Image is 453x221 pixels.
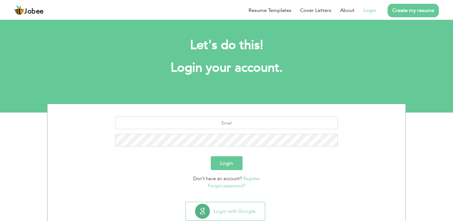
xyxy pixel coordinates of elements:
[243,175,260,182] a: Register
[14,5,24,15] img: jobee.io
[57,37,396,53] h2: Let's do this!
[388,4,439,17] a: Create my resume
[340,7,355,14] a: About
[208,183,245,189] a: Forgot password?
[193,175,242,182] span: Don't have an account?
[300,7,331,14] a: Cover Letters
[24,8,44,15] span: Jobee
[115,117,338,129] input: Email
[57,60,396,76] h1: Login your account.
[249,7,291,14] a: Resume Templates
[211,156,243,170] button: Login
[363,7,376,14] a: Login
[14,5,44,15] a: Jobee
[186,202,265,220] button: Login with Google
